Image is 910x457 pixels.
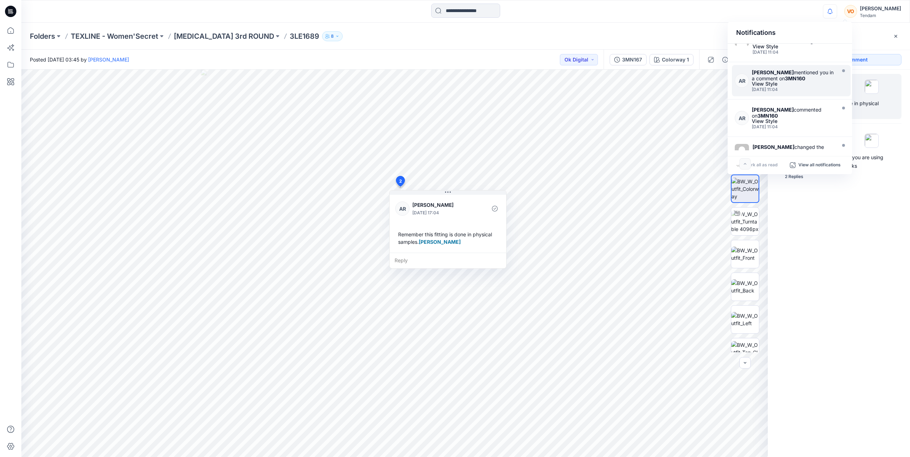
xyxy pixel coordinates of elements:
[798,150,821,156] strong: Ok Digital
[753,144,794,150] strong: [PERSON_NAME]
[399,178,402,184] span: 2
[752,107,834,119] div: commented on
[71,31,158,41] a: TEXLINE - Women'Secret
[649,54,694,65] button: Colorway 1
[731,210,759,233] img: BW_W_Outfit_Turntable 4096px
[753,44,834,49] div: View Style
[88,57,129,63] a: [PERSON_NAME]
[174,31,274,41] a: [MEDICAL_DATA] 3rd ROUND
[735,74,749,88] div: AR
[30,56,129,63] span: Posted [DATE] 03:45 by
[731,341,759,364] img: BW_W_Outfit_Top_CloseUp
[412,209,470,216] p: [DATE] 17:04
[331,32,334,40] p: 8
[844,5,857,18] div: VO
[798,162,841,168] p: View all notifications
[610,54,647,65] button: 3MN167
[735,111,749,125] div: AR
[752,81,834,86] div: View Style
[731,279,759,294] img: BW_W_Outfit_Back
[731,247,759,262] img: BW_W_Outfit_Front
[752,87,834,92] div: Friday, October 10, 2025 11:04
[752,107,794,113] strong: [PERSON_NAME]
[752,119,834,124] div: View Style
[785,173,803,180] div: 2 Replies
[758,113,778,119] strong: 3MN160
[728,22,852,44] div: Notifications
[773,150,793,156] strong: 3MN160
[753,50,834,55] div: Friday, October 10, 2025 11:04
[752,124,834,129] div: Friday, October 10, 2025 11:04
[731,312,759,327] img: BW_W_Outfit_Left
[290,31,319,41] p: 3LE1689
[662,56,689,64] div: Colorway 1
[860,4,901,13] div: [PERSON_NAME]
[745,162,777,168] p: Mark all as read
[395,228,500,248] div: Remember this fitting is done in physical samples.
[753,144,834,156] div: changed the status of to `
[732,178,759,200] img: BW_W_Outfit_Colorway
[412,201,470,209] p: [PERSON_NAME]
[752,69,834,81] div: mentioned you in a comment on
[30,31,55,41] a: Folders
[390,253,506,268] div: Reply
[719,54,731,65] button: Details
[322,31,343,41] button: 8
[395,201,409,216] div: AR
[785,75,805,81] strong: 3MN160
[735,144,749,158] img: Ana Ruedabone
[860,13,901,18] div: Tendam
[419,239,461,245] span: [PERSON_NAME]
[752,69,794,75] strong: [PERSON_NAME]
[622,56,642,64] div: 3MN167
